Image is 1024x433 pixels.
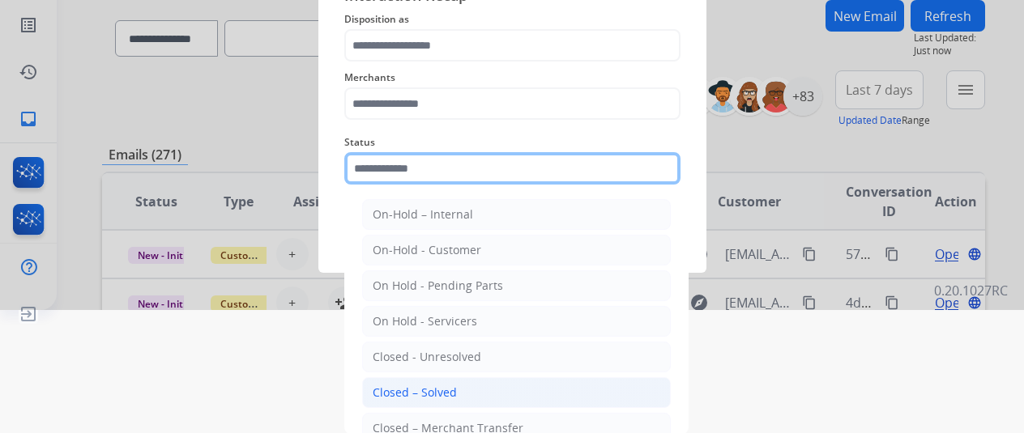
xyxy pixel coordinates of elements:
[344,10,681,29] span: Disposition as
[344,68,681,87] span: Merchants
[344,133,681,152] span: Status
[373,206,473,223] div: On-Hold – Internal
[934,281,1008,300] p: 0.20.1027RC
[373,313,477,329] div: On Hold - Servicers
[373,242,481,258] div: On-Hold - Customer
[373,278,503,294] div: On Hold - Pending Parts
[373,384,457,401] div: Closed – Solved
[373,349,481,365] div: Closed - Unresolved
